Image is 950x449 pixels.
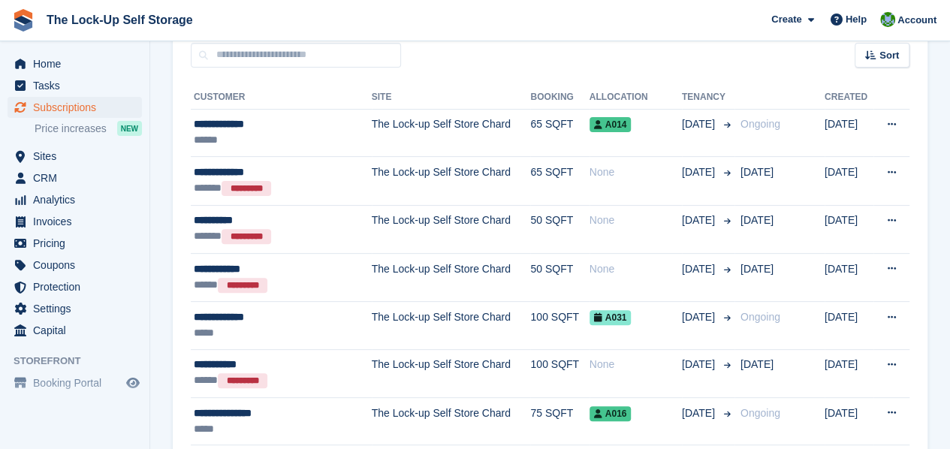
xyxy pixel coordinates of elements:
div: None [590,261,682,277]
span: Ongoing [740,311,780,323]
td: The Lock-up Self Store Chard [372,302,531,350]
div: NEW [117,121,142,136]
span: [DATE] [682,164,718,180]
span: [DATE] [740,166,774,178]
span: Booking Portal [33,372,123,393]
td: The Lock-up Self Store Chard [372,157,531,205]
a: menu [8,372,142,393]
td: 50 SQFT [530,253,589,301]
td: [DATE] [825,109,873,157]
span: [DATE] [682,405,718,421]
span: Invoices [33,211,123,232]
span: Ongoing [740,407,780,419]
div: None [590,164,682,180]
span: Help [846,12,867,27]
th: Tenancy [682,86,734,110]
span: Ongoing [740,118,780,130]
td: The Lock-up Self Store Chard [372,397,531,445]
td: The Lock-up Self Store Chard [372,253,531,301]
span: Price increases [35,122,107,136]
a: menu [8,255,142,276]
td: The Lock-up Self Store Chard [372,109,531,157]
span: Home [33,53,123,74]
td: 65 SQFT [530,157,589,205]
td: 75 SQFT [530,397,589,445]
span: Subscriptions [33,97,123,118]
td: [DATE] [825,302,873,350]
span: A014 [590,117,632,132]
span: [DATE] [740,214,774,226]
a: menu [8,146,142,167]
a: menu [8,75,142,96]
td: The Lock-up Self Store Chard [372,349,531,397]
img: stora-icon-8386f47178a22dfd0bd8f6a31ec36ba5ce8667c1dd55bd0f319d3a0aa187defe.svg [12,9,35,32]
td: 50 SQFT [530,205,589,253]
td: 100 SQFT [530,302,589,350]
a: The Lock-Up Self Storage [41,8,199,32]
th: Created [825,86,873,110]
a: menu [8,320,142,341]
th: Customer [191,86,372,110]
span: Sites [33,146,123,167]
span: CRM [33,167,123,188]
th: Booking [530,86,589,110]
span: Tasks [33,75,123,96]
img: Andrew Beer [880,12,895,27]
td: [DATE] [825,253,873,301]
span: Create [771,12,801,27]
span: [DATE] [740,263,774,275]
div: None [590,212,682,228]
td: 100 SQFT [530,349,589,397]
div: None [590,357,682,372]
a: menu [8,167,142,188]
span: Pricing [33,233,123,254]
a: menu [8,189,142,210]
span: [DATE] [682,261,718,277]
span: A016 [590,406,632,421]
span: Sort [879,48,899,63]
td: The Lock-up Self Store Chard [372,205,531,253]
a: menu [8,211,142,232]
span: [DATE] [682,212,718,228]
th: Allocation [590,86,682,110]
td: [DATE] [825,349,873,397]
a: menu [8,97,142,118]
a: menu [8,276,142,297]
a: Preview store [124,374,142,392]
td: [DATE] [825,205,873,253]
span: Analytics [33,189,123,210]
a: menu [8,233,142,254]
span: Storefront [14,354,149,369]
span: [DATE] [740,358,774,370]
span: Settings [33,298,123,319]
a: menu [8,53,142,74]
span: Coupons [33,255,123,276]
td: [DATE] [825,397,873,445]
span: [DATE] [682,309,718,325]
span: Capital [33,320,123,341]
td: 65 SQFT [530,109,589,157]
a: Price increases NEW [35,120,142,137]
span: Protection [33,276,123,297]
span: [DATE] [682,116,718,132]
td: [DATE] [825,157,873,205]
span: Account [897,13,936,28]
span: A031 [590,310,632,325]
th: Site [372,86,531,110]
span: [DATE] [682,357,718,372]
a: menu [8,298,142,319]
